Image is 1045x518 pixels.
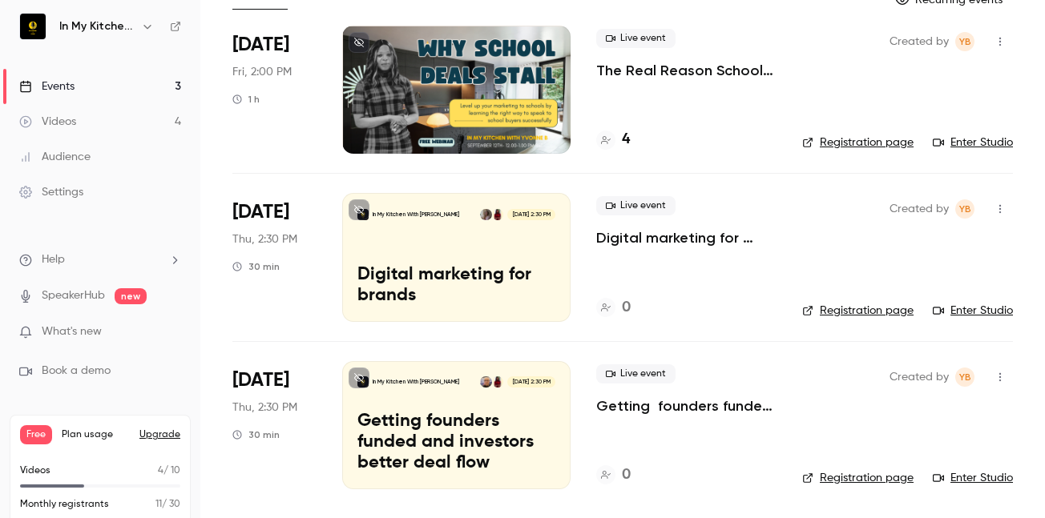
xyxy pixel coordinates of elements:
[232,367,289,393] span: [DATE]
[933,303,1013,319] a: Enter Studio
[480,376,491,387] img: Kris Jones
[232,26,317,154] div: Sep 12 Fri, 12:00 PM (Europe/London)
[158,464,180,478] p: / 10
[955,199,974,219] span: Yvonne Buluma-Samba
[42,323,102,340] span: What's new
[933,470,1013,486] a: Enter Studio
[162,325,181,339] iframe: Noticeable Trigger
[232,32,289,58] span: [DATE]
[933,135,1013,151] a: Enter Studio
[959,32,971,51] span: YB
[19,184,83,200] div: Settings
[357,412,555,473] p: Getting founders funded and investors better deal flow
[19,251,181,268] li: help-dropdown-opener
[42,363,111,379] span: Book a demo
[596,29,676,48] span: Live event
[115,288,147,304] span: new
[492,209,503,220] img: Yvonne Buluma-Samba
[802,135,914,151] a: Registration page
[20,497,109,512] p: Monthly registrants
[596,396,777,416] a: Getting founders funded and investors better deal flow
[955,367,974,387] span: Yvonne Buluma-Samba
[596,196,676,215] span: Live event
[596,297,631,319] a: 0
[622,297,631,319] h4: 0
[373,378,459,386] p: In My Kitchen With [PERSON_NAME]
[596,228,777,247] a: Digital marketing for brands
[158,466,163,476] span: 4
[890,32,949,51] span: Created by
[139,428,180,441] button: Upgrade
[232,361,317,489] div: Sep 25 Thu, 12:30 PM (Europe/London)
[232,260,280,273] div: 30 min
[357,265,555,307] p: Digital marketing for brands
[890,199,949,219] span: Created by
[20,464,50,478] p: Videos
[62,428,130,441] span: Plan usage
[959,199,971,219] span: YB
[232,400,297,416] span: Thu, 2:30 PM
[507,209,555,220] span: [DATE] 2:30 PM
[955,32,974,51] span: Yvonne Buluma-Samba
[232,199,289,225] span: [DATE]
[802,303,914,319] a: Registration page
[232,193,317,321] div: Sep 18 Thu, 12:30 PM (Europe/London)
[622,464,631,486] h4: 0
[19,78,75,94] div: Events
[42,287,105,304] a: SpeakerHub
[342,193,571,321] a: Digital marketing for brandsIn My Kitchen With [PERSON_NAME]Yvonne Buluma-SambaEmily Hanson[DATE]...
[890,367,949,387] span: Created by
[492,376,503,387] img: Yvonne Buluma-Samba
[507,376,555,387] span: [DATE] 2:30 PM
[342,361,571,489] a: Getting founders funded and investors better deal flowIn My Kitchen With [PERSON_NAME]Yvonne Bulu...
[622,129,630,151] h4: 4
[959,367,971,387] span: YB
[155,497,180,512] p: / 30
[232,231,297,247] span: Thu, 2:30 PM
[802,470,914,486] a: Registration page
[19,114,76,130] div: Videos
[155,500,162,509] span: 11
[596,464,631,486] a: 0
[20,14,46,39] img: In My Kitchen With Yvonne
[480,209,491,220] img: Emily Hanson
[20,425,52,444] span: Free
[373,211,459,219] p: In My Kitchen With [PERSON_NAME]
[19,149,91,165] div: Audience
[42,251,65,268] span: Help
[232,64,292,80] span: Fri, 2:00 PM
[59,18,135,34] h6: In My Kitchen With [PERSON_NAME]
[596,129,630,151] a: 4
[232,428,280,441] div: 30 min
[232,93,260,106] div: 1 h
[596,61,777,80] a: The Real Reason School Deals Stall (and How to Fix It)
[596,364,676,383] span: Live event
